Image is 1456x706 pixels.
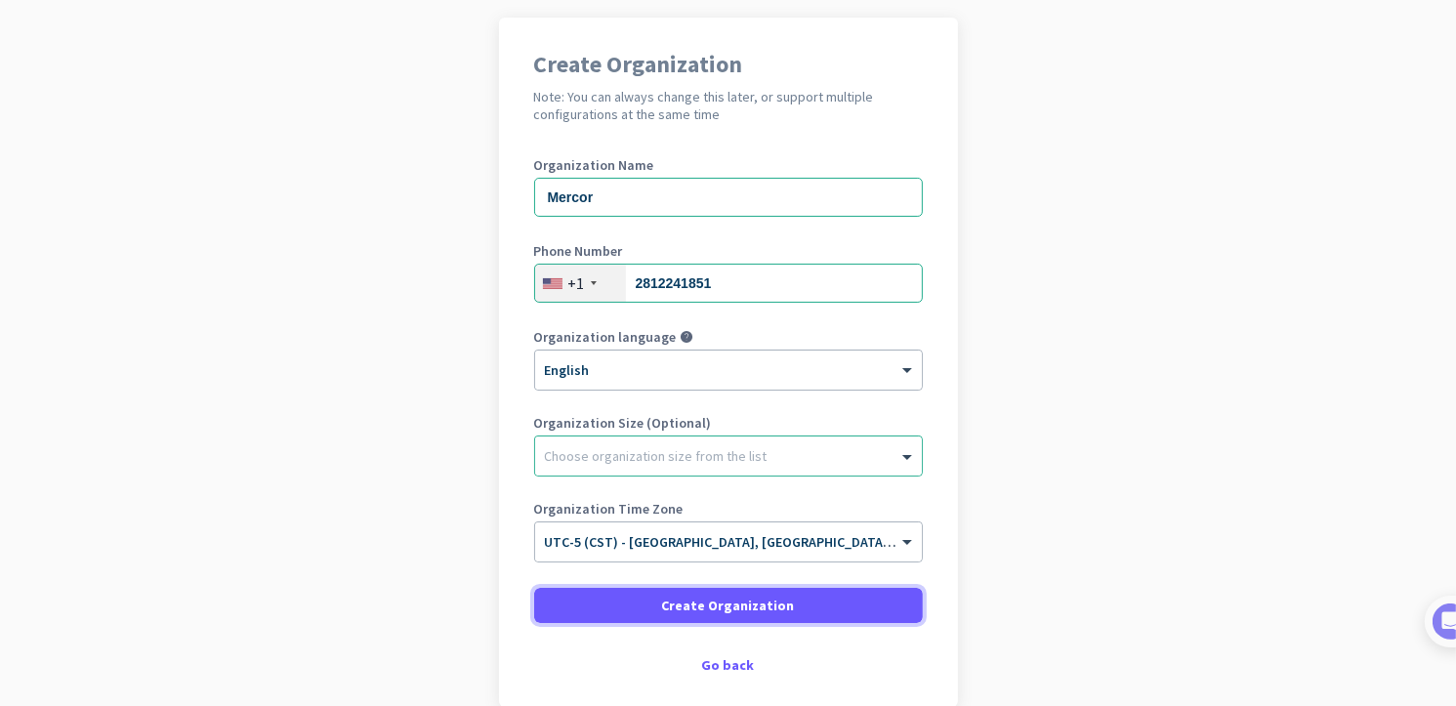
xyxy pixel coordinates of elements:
i: help [681,330,694,344]
label: Organization Size (Optional) [534,416,923,430]
button: Create Organization [534,588,923,623]
h1: Create Organization [534,53,923,76]
span: Create Organization [662,596,795,615]
input: What is the name of your organization? [534,178,923,217]
div: +1 [568,273,585,293]
input: 201-555-0123 [534,264,923,303]
label: Organization language [534,330,677,344]
label: Organization Time Zone [534,502,923,516]
div: Go back [534,658,923,672]
h2: Note: You can always change this later, or support multiple configurations at the same time [534,88,923,123]
label: Phone Number [534,244,923,258]
label: Organization Name [534,158,923,172]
